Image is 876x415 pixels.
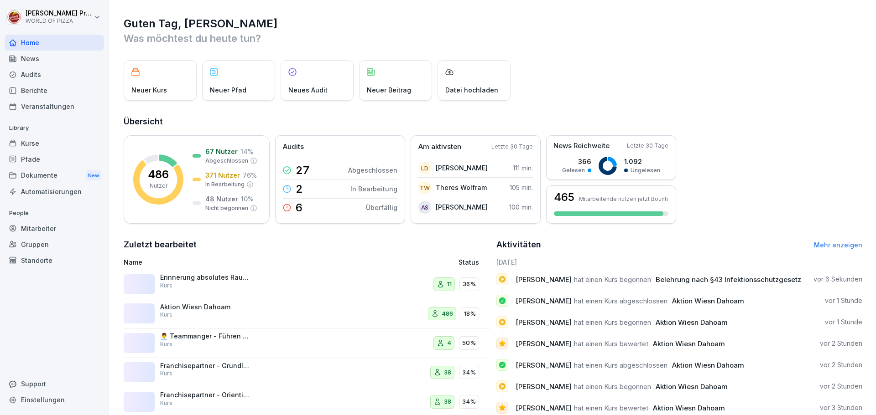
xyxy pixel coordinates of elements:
[418,201,431,214] div: AS
[491,143,533,151] p: Letzte 30 Tage
[436,183,487,192] p: Theres Wolfram
[418,181,431,194] div: TW
[574,361,667,369] span: hat einen Kurs abgeschlossen
[205,147,238,156] p: 67 Nutzer
[296,165,309,176] p: 27
[124,16,862,31] h1: Guten Tag, [PERSON_NAME]
[574,318,651,327] span: hat einen Kurs begonnen
[459,257,479,267] p: Status
[516,275,572,284] span: [PERSON_NAME]
[516,382,572,391] span: [PERSON_NAME]
[574,275,651,284] span: hat einen Kurs begonnen
[5,98,104,114] a: Veranstaltungen
[348,165,397,175] p: Abgeschlossen
[631,166,660,174] p: Ungelesen
[574,382,651,391] span: hat einen Kurs begonnen
[516,404,572,412] span: [PERSON_NAME]
[5,236,104,252] div: Gruppen
[160,303,251,311] p: Aktion Wiesn Dahoam
[516,318,572,327] span: [PERSON_NAME]
[5,220,104,236] div: Mitarbeiter
[160,273,251,282] p: Erinnerung absolutes Rauchverbot im Firmenfahrzeug
[160,282,172,290] p: Kurs
[5,121,104,135] p: Library
[672,361,744,369] span: Aktion Wiesn Dahoam
[350,184,397,194] p: In Bearbeitung
[562,166,585,174] p: Gelesen
[447,338,451,348] p: 4
[5,376,104,392] div: Support
[210,85,246,95] p: Neuer Pfad
[241,194,254,204] p: 10 %
[367,85,411,95] p: Neuer Beitrag
[510,183,533,192] p: 105 min.
[124,115,862,128] h2: Übersicht
[418,162,431,174] div: LD
[160,311,172,319] p: Kurs
[509,202,533,212] p: 100 min.
[574,339,648,348] span: hat einen Kurs bewertet
[656,275,801,284] span: Belehrung nach §43 Infektionsschutzgesetz
[205,170,240,180] p: 371 Nutzer
[447,280,452,289] p: 11
[624,157,660,166] p: 1.092
[462,397,476,406] p: 34%
[516,361,572,369] span: [PERSON_NAME]
[656,318,728,327] span: Aktion Wiesn Dahoam
[820,382,862,391] p: vor 2 Stunden
[26,18,92,24] p: WORLD OF PIZZA
[5,51,104,67] a: News
[148,169,169,180] p: 486
[5,151,104,167] a: Pfade
[205,180,245,189] p: In Bearbeitung
[574,404,648,412] span: hat einen Kurs bewertet
[574,297,667,305] span: hat einen Kurs abgeschlossen
[5,184,104,200] a: Automatisierungen
[124,358,490,388] a: Franchisepartner - Grundlagen der ZusammenarbeitKurs3834%
[496,238,541,251] h2: Aktivitäten
[124,31,862,46] p: Was möchtest du heute tun?
[672,297,744,305] span: Aktion Wiesn Dahoam
[5,67,104,82] a: Audits
[160,340,172,348] p: Kurs
[205,204,248,212] p: Nicht begonnen
[5,82,104,98] a: Berichte
[436,163,488,173] p: [PERSON_NAME]
[516,297,572,305] span: [PERSON_NAME]
[444,397,451,406] p: 38
[5,252,104,268] a: Standorte
[813,275,862,284] p: vor 6 Sekunden
[513,163,533,173] p: 111 min.
[366,203,397,212] p: Überfällig
[205,194,238,204] p: 48 Nutzer
[243,170,257,180] p: 76 %
[5,135,104,151] a: Kurse
[5,206,104,220] p: People
[820,360,862,369] p: vor 2 Stunden
[562,157,591,166] p: 366
[160,399,172,407] p: Kurs
[5,35,104,51] a: Home
[436,202,488,212] p: [PERSON_NAME]
[5,392,104,408] a: Einstellungen
[463,280,476,289] p: 36%
[579,195,668,202] p: Mitarbeitende nutzen jetzt Bounti
[5,167,104,184] a: DokumenteNew
[516,339,572,348] span: [PERSON_NAME]
[205,157,248,165] p: Abgeschlossen
[131,85,167,95] p: Neuer Kurs
[653,339,725,348] span: Aktion Wiesn Dahoam
[160,391,251,399] p: Franchisepartner - Orientierung
[462,368,476,377] p: 34%
[5,167,104,184] div: Dokumente
[160,362,251,370] p: Franchisepartner - Grundlagen der Zusammenarbeit
[160,332,251,340] p: 👨‍💼 Teammanger - Führen und Motivation von Mitarbeitern
[418,142,461,152] p: Am aktivsten
[296,184,303,195] p: 2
